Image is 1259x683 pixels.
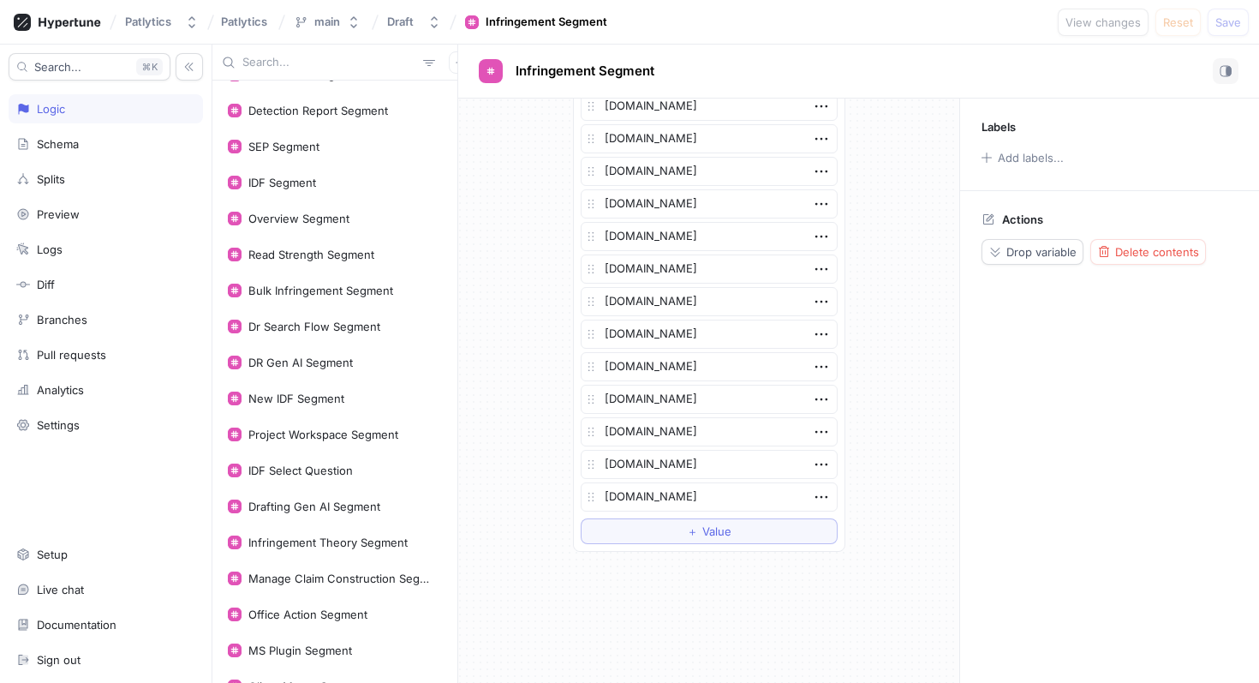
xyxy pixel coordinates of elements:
[248,356,353,369] div: DR Gen AI Segment
[125,15,171,29] div: Patlytics
[248,176,316,189] div: IDF Segment
[581,124,838,153] textarea: [DOMAIN_NAME]
[1006,247,1077,257] span: Drop variable
[581,92,838,121] textarea: [DOMAIN_NAME]
[982,239,1083,265] button: Drop variable
[37,583,84,596] div: Live chat
[1058,9,1149,36] button: View changes
[221,15,267,27] span: Patlytics
[581,222,838,251] textarea: [DOMAIN_NAME]
[581,189,838,219] textarea: [DOMAIN_NAME]
[1155,9,1201,36] button: Reset
[581,255,838,284] textarea: [DOMAIN_NAME]
[1065,17,1141,27] span: View changes
[248,644,352,657] div: MS Plugin Segment
[1115,247,1199,257] span: Delete contents
[1002,213,1043,226] p: Actions
[37,102,65,116] div: Logic
[248,464,353,477] div: IDF Select Question
[581,417,838,446] textarea: [DOMAIN_NAME]
[37,278,55,291] div: Diff
[248,428,398,441] div: Project Workspace Segment
[998,153,1064,164] div: Add labels...
[248,500,380,513] div: Drafting Gen AI Segment
[248,104,388,117] div: Detection Report Segment
[1090,239,1206,265] button: Delete contents
[486,14,607,31] div: Infringement Segment
[242,54,416,71] input: Search...
[248,248,374,261] div: Read Strength Segment
[516,64,654,78] span: Infringement Segment
[37,207,80,221] div: Preview
[9,53,170,81] button: Search...K
[37,137,79,151] div: Schema
[287,8,367,36] button: main
[37,348,106,362] div: Pull requests
[118,8,206,36] button: Patlytics
[37,548,68,561] div: Setup
[248,140,319,153] div: SEP Segment
[581,352,838,381] textarea: [DOMAIN_NAME]
[581,320,838,349] textarea: [DOMAIN_NAME]
[37,243,63,256] div: Logs
[248,572,435,585] div: Manage Claim Construction Segment
[1163,17,1193,27] span: Reset
[380,8,448,36] button: Draft
[702,526,731,536] span: Value
[248,536,408,549] div: Infringement Theory Segment
[687,526,698,536] span: ＋
[37,653,81,667] div: Sign out
[982,120,1016,134] p: Labels
[248,284,393,297] div: Bulk Infringement Segment
[248,392,344,405] div: New IDF Segment
[37,313,87,327] div: Branches
[581,385,838,414] textarea: [DOMAIN_NAME]
[1208,9,1249,36] button: Save
[314,15,340,29] div: main
[37,172,65,186] div: Splits
[387,15,414,29] div: Draft
[9,610,203,639] a: Documentation
[581,450,838,479] textarea: [DOMAIN_NAME]
[37,618,116,632] div: Documentation
[581,287,838,316] textarea: [DOMAIN_NAME]
[581,157,838,186] textarea: [DOMAIN_NAME]
[248,212,349,225] div: Overview Segment
[976,147,1068,169] button: Add labels...
[581,482,838,512] textarea: [DOMAIN_NAME]
[1215,17,1241,27] span: Save
[37,418,80,432] div: Settings
[248,320,380,333] div: Dr Search Flow Segment
[34,62,81,72] span: Search...
[136,58,163,75] div: K
[581,518,838,544] button: ＋Value
[248,608,367,621] div: Office Action Segment
[37,383,84,397] div: Analytics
